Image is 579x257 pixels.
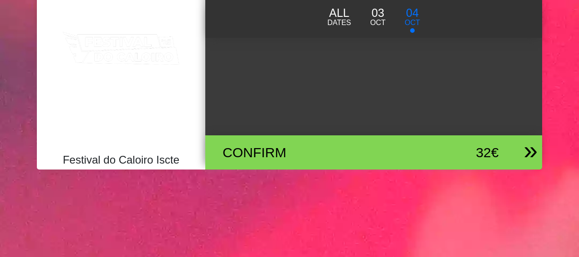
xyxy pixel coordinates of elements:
p: Oct [405,17,420,28]
p: Oct [370,17,386,28]
p: 04 [405,5,420,22]
p: ALL [327,5,351,22]
p: 03 [370,5,386,22]
div: Confirm [216,142,422,163]
p: DATES [327,17,351,28]
button: 03 Oct [361,4,395,29]
button: ALL DATES [318,4,361,29]
div: 32€ [422,142,499,163]
h4: Festival do Caloiro Iscte [50,154,193,167]
button: 04 Oct [395,4,430,33]
button: Confirm 32€ [205,135,542,170]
